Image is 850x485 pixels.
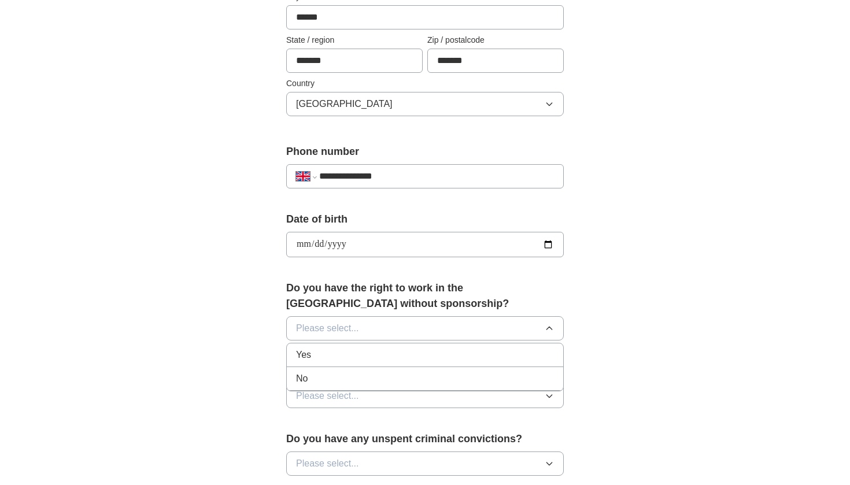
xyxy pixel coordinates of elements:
[296,97,393,111] span: [GEOGRAPHIC_DATA]
[286,144,564,160] label: Phone number
[286,384,564,408] button: Please select...
[286,316,564,340] button: Please select...
[286,451,564,476] button: Please select...
[296,372,308,386] span: No
[296,321,359,335] span: Please select...
[286,77,564,90] label: Country
[286,34,423,46] label: State / region
[286,92,564,116] button: [GEOGRAPHIC_DATA]
[296,348,311,362] span: Yes
[286,212,564,227] label: Date of birth
[286,280,564,312] label: Do you have the right to work in the [GEOGRAPHIC_DATA] without sponsorship?
[296,457,359,471] span: Please select...
[286,431,564,447] label: Do you have any unspent criminal convictions?
[427,34,564,46] label: Zip / postalcode
[296,389,359,403] span: Please select...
